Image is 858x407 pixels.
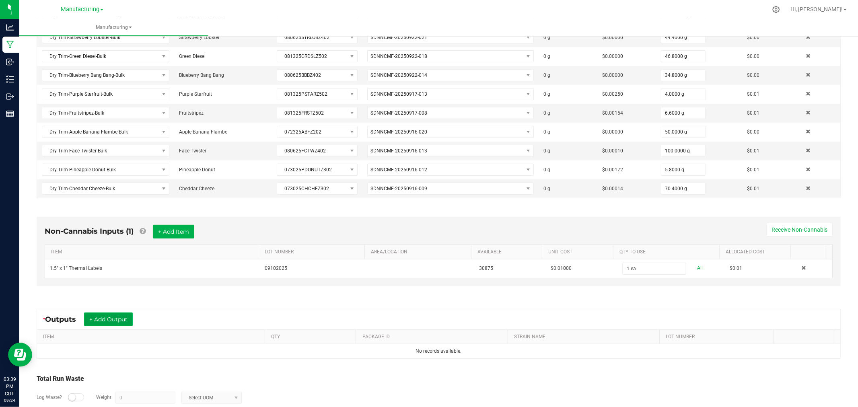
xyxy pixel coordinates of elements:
span: $0.00000 [602,129,623,135]
span: $0.00014 [602,186,623,191]
span: 0 [543,53,546,59]
span: $0.01000 [551,265,572,271]
span: Purple Starfruit [179,91,212,97]
span: Dry Trim-Blueberry Bang Bang-Bulk [42,70,159,81]
span: SDNNCMF-20250916-020 [371,129,428,135]
a: Sortable [797,249,823,255]
span: Outputs [45,315,84,324]
span: g [547,35,550,40]
span: 072325ABFZ202 [277,126,347,138]
span: Dry Trim-Face Twister-Bulk [42,145,159,156]
span: $0.01 [747,91,759,97]
a: QTYSortable [271,334,353,340]
span: Strawberry Lobster [179,35,220,40]
span: NO DATA FOUND [367,88,534,100]
a: All [698,263,703,273]
span: $0.00 [747,129,759,135]
span: 0 [543,129,546,135]
span: Non-Cannabis Inputs (1) [45,227,134,236]
button: + Add Output [84,312,133,326]
span: 0 [543,35,546,40]
span: $0.00000 [602,72,623,78]
span: SDNNCMF-20250922-018 [371,53,428,59]
span: SDNNCMF-20250922-014 [371,72,428,78]
span: 073025PDONUTZ302 [277,164,347,175]
inline-svg: Analytics [6,23,14,31]
div: Total Run Waste [37,374,841,384]
span: g [547,72,550,78]
span: 080625FCTWZ402 [277,145,347,156]
span: 0 [543,91,546,97]
a: LOT NUMBERSortable [265,249,362,255]
span: $0.00 [747,72,759,78]
span: Dry Trim-Green Diesel-Bulk [42,51,159,62]
span: $0.00000 [602,53,623,59]
span: $0.01 [747,148,759,154]
label: Weight [96,394,111,401]
span: g [547,91,550,97]
span: $0.01 [730,265,742,271]
span: 081325FRSTZ502 [277,107,347,119]
span: 1.5" x 1" Thermal Labels [50,265,102,271]
span: NO DATA FOUND [367,183,534,195]
button: + Add Item [153,225,194,238]
a: Manufacturing [19,19,208,36]
span: 09102025 [265,265,287,271]
span: $0.00 [747,53,759,59]
inline-svg: Manufacturing [6,41,14,49]
a: ITEMSortable [51,249,255,255]
div: Manage settings [771,6,781,13]
span: Pineapple Donut [179,167,215,173]
span: Manufacturing [19,24,208,31]
span: $0.00000 [602,35,623,40]
inline-svg: Reports [6,110,14,118]
span: NO DATA FOUND [42,107,169,119]
span: $0.00250 [602,91,623,97]
span: NO DATA FOUND [42,88,169,100]
span: 080625BBBZ402 [277,70,347,81]
inline-svg: Outbound [6,92,14,101]
span: NO DATA FOUND [42,31,169,43]
label: Log Waste? [37,394,62,401]
span: Dry Trim-Apple Banana Flambe-Bulk [42,126,159,138]
span: Dry Trim-Fruitstripez-Bulk [42,107,159,119]
span: 0 [543,110,546,116]
span: SDNNCMF-20250917-008 [371,110,428,116]
iframe: Resource center [8,343,32,367]
span: 30875 [479,265,493,271]
span: 080625STRLOBZ402 [277,32,347,43]
span: NO DATA FOUND [42,145,169,157]
button: Receive Non-Cannabis [766,223,833,236]
span: g [547,110,550,116]
span: NO DATA FOUND [367,126,534,138]
span: Dry Trim-Purple Starfruit-Bulk [42,88,159,100]
span: $0.00 [747,35,759,40]
span: NO DATA FOUND [367,164,534,176]
span: 081325GRDSLZ502 [277,51,347,62]
span: SDNNCMF-20250917-013 [371,91,428,97]
span: g [547,148,550,154]
inline-svg: Inbound [6,58,14,66]
span: $0.00154 [602,110,623,116]
span: NO DATA FOUND [367,69,534,81]
p: 03:39 PM CDT [4,376,16,397]
a: PACKAGE IDSortable [362,334,505,340]
span: Green Diesel [179,53,206,59]
a: Allocated CostSortable [726,249,788,255]
span: NO DATA FOUND [367,107,534,119]
span: 073025CHCHEZ302 [277,183,347,194]
span: g [547,53,550,59]
span: Dry Trim-Cheddar Cheeze-Bulk [42,183,159,194]
a: AREA/LOCATIONSortable [371,249,468,255]
span: 0 [543,72,546,78]
span: $0.01 [747,110,759,116]
inline-svg: Inventory [6,75,14,83]
span: Dry Trim-Strawberry Lobster-Bulk [42,32,159,43]
span: SDNNCMF-20250916-009 [371,186,428,191]
span: Apple Banana Flambe [179,129,227,135]
span: Hi, [PERSON_NAME]! [790,6,843,12]
span: NO DATA FOUND [42,183,169,195]
span: $0.01 [747,186,759,191]
span: 0 [543,148,546,154]
span: NO DATA FOUND [42,126,169,138]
